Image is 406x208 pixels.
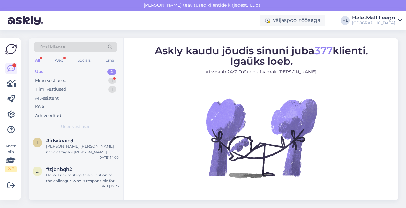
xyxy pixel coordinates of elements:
[5,43,17,55] img: Askly Logo
[40,44,65,50] span: Otsi kliente
[155,69,368,75] p: AI vastab 24/7. Tööta nutikamalt [PERSON_NAME].
[46,167,72,172] span: #zjbnbqh2
[35,104,44,110] div: Kõik
[5,166,17,172] div: 2 / 3
[248,2,263,8] span: Luba
[99,184,119,189] div: [DATE] 12:26
[76,56,92,64] div: Socials
[352,20,395,26] div: [GEOGRAPHIC_DATA]
[108,78,116,84] div: 1
[341,16,350,25] div: HL
[46,138,73,144] span: #idwkvxn9
[37,140,38,145] span: i
[352,15,402,26] a: Hele-Mall Leego[GEOGRAPHIC_DATA]
[35,69,43,75] div: Uus
[107,69,116,75] div: 2
[61,124,91,130] span: Uued vestlused
[5,143,17,172] div: Vaata siia
[34,56,41,64] div: All
[36,169,39,174] span: z
[260,15,325,26] div: Väljaspool tööaega
[46,144,119,155] div: [PERSON_NAME] [PERSON_NAME] nädalat tagasi [PERSON_NAME] kuskil.
[155,44,368,67] span: Askly kaudu jõudis sinuni juba klienti. Igaüks loeb.
[104,56,117,64] div: Email
[314,44,333,57] span: 377
[35,78,67,84] div: Minu vestlused
[204,80,319,195] img: No Chat active
[35,113,61,119] div: Arhiveeritud
[35,86,66,93] div: Tiimi vestlused
[46,172,119,184] div: Hello, I am routing this question to the colleague who is responsible for this topic. The reply m...
[53,56,64,64] div: Web
[98,155,119,160] div: [DATE] 14:00
[35,95,59,101] div: AI Assistent
[352,15,395,20] div: Hele-Mall Leego
[108,86,116,93] div: 1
